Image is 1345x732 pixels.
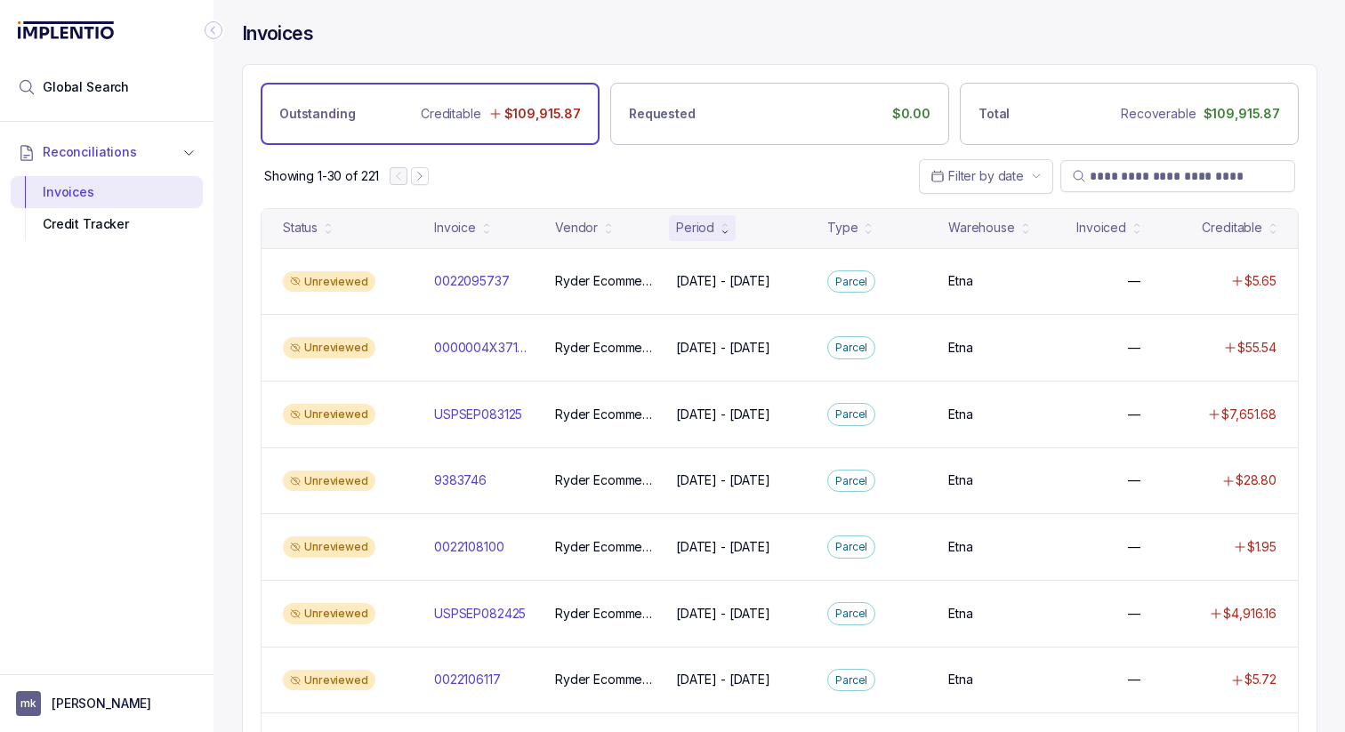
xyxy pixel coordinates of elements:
div: Unreviewed [283,536,375,558]
p: Etna [948,605,972,623]
div: Creditable [1202,219,1262,237]
p: — [1128,605,1140,623]
div: Unreviewed [283,337,375,358]
p: $4,916.16 [1223,605,1277,623]
p: Parcel [835,605,867,623]
div: Unreviewed [283,271,375,293]
p: [DATE] - [DATE] [676,605,770,623]
p: Creditable [421,105,481,123]
button: Next Page [411,167,429,185]
p: [DATE] - [DATE] [676,272,770,290]
p: $7,651.68 [1221,406,1277,423]
div: Period [676,219,714,237]
p: 0022108100 [434,538,504,556]
div: Remaining page entries [264,167,379,185]
p: 0022106117 [434,671,501,688]
span: Global Search [43,78,129,96]
p: Ryder Ecommerce [555,605,655,623]
p: Etna [948,339,972,357]
p: 9383746 [434,471,487,489]
p: Ryder Ecommerce [555,406,655,423]
p: 0022095737 [434,272,510,290]
p: $55.54 [1237,339,1277,357]
span: Filter by date [948,168,1024,183]
p: Etna [948,471,972,489]
p: $5.72 [1244,671,1277,688]
p: [DATE] - [DATE] [676,671,770,688]
p: Parcel [835,472,867,490]
p: Parcel [835,273,867,291]
div: Invoices [25,176,189,208]
p: Recoverable [1121,105,1196,123]
p: Etna [948,272,972,290]
p: — [1128,272,1140,290]
p: — [1128,671,1140,688]
p: Total [979,105,1010,123]
p: Requested [629,105,696,123]
div: Unreviewed [283,603,375,624]
div: Vendor [555,219,598,237]
p: Etna [948,406,972,423]
p: Etna [948,671,972,688]
p: $109,915.87 [504,105,581,123]
p: USPSEP082425 [434,605,526,623]
p: Parcel [835,339,867,357]
div: Unreviewed [283,471,375,492]
div: Status [283,219,318,237]
button: Date Range Picker [919,159,1053,193]
p: [DATE] - [DATE] [676,471,770,489]
p: USPSEP083125 [434,406,522,423]
div: Credit Tracker [25,208,189,240]
p: Ryder Ecommerce [555,671,655,688]
p: Showing 1-30 of 221 [264,167,379,185]
h4: Invoices [242,21,313,46]
p: Ryder Ecommerce [555,339,655,357]
p: Etna [948,538,972,556]
p: Outstanding [279,105,355,123]
p: [PERSON_NAME] [52,695,151,712]
p: — [1128,538,1140,556]
p: Parcel [835,406,867,423]
div: Collapse Icon [203,20,224,41]
div: Invoice [434,219,476,237]
div: Type [827,219,858,237]
span: User initials [16,691,41,716]
p: [DATE] - [DATE] [676,406,770,423]
div: Unreviewed [283,404,375,425]
p: Parcel [835,672,867,689]
p: $5.65 [1244,272,1277,290]
p: Parcel [835,538,867,556]
div: Invoiced [1076,219,1126,237]
p: — [1128,406,1140,423]
span: Reconciliations [43,143,137,161]
div: Unreviewed [283,670,375,691]
p: — [1128,339,1140,357]
p: Ryder Ecommerce [555,538,655,556]
p: 0000004X3713355 [434,339,534,357]
p: $0.00 [892,105,930,123]
p: $109,915.87 [1204,105,1280,123]
p: — [1128,471,1140,489]
search: Date Range Picker [930,167,1024,185]
p: Ryder Ecommerce [555,272,655,290]
button: Reconciliations [11,133,203,172]
p: Ryder Ecommerce [555,471,655,489]
p: [DATE] - [DATE] [676,538,770,556]
p: $1.95 [1247,538,1277,556]
p: $28.80 [1236,471,1277,489]
div: Reconciliations [11,173,203,245]
div: Warehouse [948,219,1015,237]
button: User initials[PERSON_NAME] [16,691,197,716]
p: [DATE] - [DATE] [676,339,770,357]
